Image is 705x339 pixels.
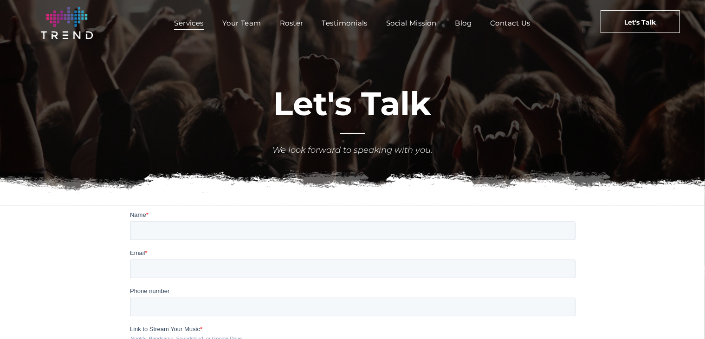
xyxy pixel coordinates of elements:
a: Testimonials [313,16,377,30]
a: Social Mission [377,16,446,30]
span: Let's Talk [625,11,656,34]
a: Services [165,16,213,30]
span: Let's Talk [274,84,432,124]
a: Roster [271,16,313,30]
iframe: Chat Widget [538,232,705,339]
img: logo [41,7,93,39]
a: Contact Us [481,16,540,30]
a: Your Team [213,16,271,30]
a: Let's Talk [601,10,680,33]
a: Blog [446,16,481,30]
div: We look forward to speaking with you. [216,144,490,156]
span: Services [174,16,204,30]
